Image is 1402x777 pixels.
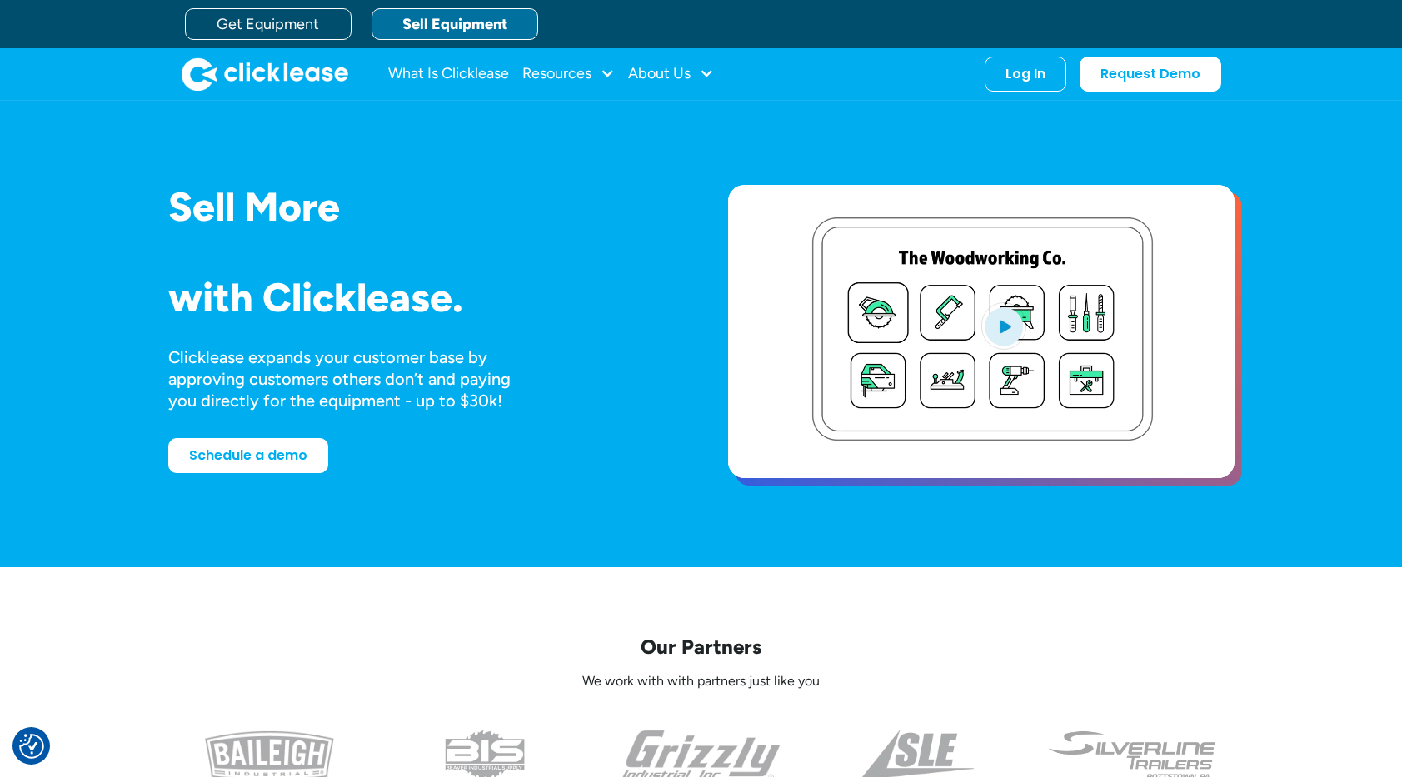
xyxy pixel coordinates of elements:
div: Log In [1005,66,1045,82]
a: Schedule a demo [168,438,328,473]
button: Consent Preferences [19,734,44,759]
img: Clicklease logo [182,57,348,91]
p: Our Partners [168,634,1235,660]
a: Sell Equipment [372,8,538,40]
p: We work with with partners just like you [168,673,1235,690]
a: What Is Clicklease [388,57,509,91]
a: Get Equipment [185,8,352,40]
h1: Sell More [168,185,675,229]
div: Clicklease expands your customer base by approving customers others don’t and paying you directly... [168,346,541,411]
div: About Us [628,57,714,91]
img: Revisit consent button [19,734,44,759]
a: Request Demo [1080,57,1221,92]
div: Resources [522,57,615,91]
h1: with Clicklease. [168,276,675,320]
a: home [182,57,348,91]
img: Blue play button logo on a light blue circular background [981,302,1026,349]
a: open lightbox [728,185,1235,478]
